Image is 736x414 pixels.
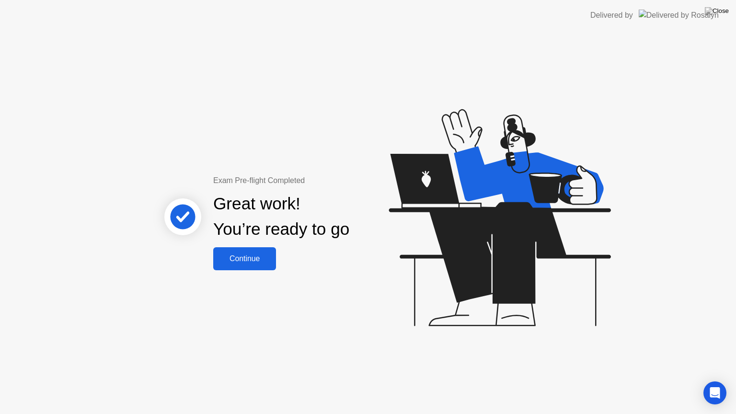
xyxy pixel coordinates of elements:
[216,254,273,263] div: Continue
[590,10,633,21] div: Delivered by
[639,10,719,21] img: Delivered by Rosalyn
[705,7,729,15] img: Close
[213,175,411,186] div: Exam Pre-flight Completed
[213,247,276,270] button: Continue
[213,191,349,242] div: Great work! You’re ready to go
[703,381,726,404] div: Open Intercom Messenger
